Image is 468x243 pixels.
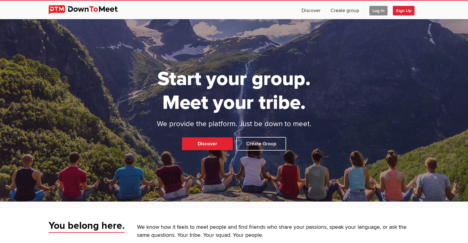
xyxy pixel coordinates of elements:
[393,1,419,19] a: Sign Up
[326,1,364,19] a: Create group
[137,223,420,240] p: We know how it feels to meet people and find friends who share your passions, speak your language...
[49,5,127,15] img: DownToMeet
[49,220,125,233] span: You belong here.
[393,6,414,15] span: Sign Up
[134,67,335,115] h1: Start your group. Meet your tribe.
[369,6,388,15] span: Log In
[364,1,393,19] a: Log In
[297,1,325,19] a: Discover
[182,137,233,150] a: Discover
[236,137,286,151] a: Create Group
